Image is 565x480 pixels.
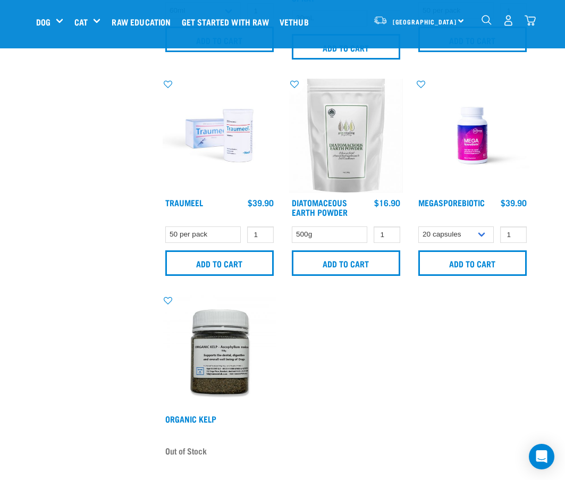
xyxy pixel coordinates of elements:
a: Traumeel [165,200,203,205]
span: Out of Stock [165,443,207,459]
img: van-moving.png [373,15,387,25]
input: Add to cart [292,250,400,276]
img: RE Product Shoot 2023 Nov8644 [163,79,276,192]
input: 1 [500,226,527,243]
a: Get started with Raw [179,1,277,43]
div: $39.90 [501,198,527,207]
a: Diatomaceous Earth Powder [292,200,348,214]
input: Add to cart [165,250,274,276]
img: Raw Essentials Mega Spore Biotic Probiotic For Dogs [416,79,529,192]
a: Organic Kelp [165,416,216,421]
img: user.png [503,15,514,26]
a: Cat [74,15,88,28]
div: Open Intercom Messenger [529,444,554,469]
input: 1 [374,226,400,243]
img: Diatomaceous earth [289,79,403,192]
img: home-icon-1@2x.png [482,15,492,25]
a: Dog [36,15,50,28]
a: MegaSporeBiotic [418,200,485,205]
div: $16.90 [374,198,400,207]
a: Vethub [277,1,317,43]
input: 1 [247,226,274,243]
span: [GEOGRAPHIC_DATA] [393,20,457,23]
input: Add to cart [418,250,527,276]
div: $39.90 [248,198,274,207]
img: home-icon@2x.png [525,15,536,26]
a: Raw Education [109,1,179,43]
img: 10870 [163,295,276,409]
